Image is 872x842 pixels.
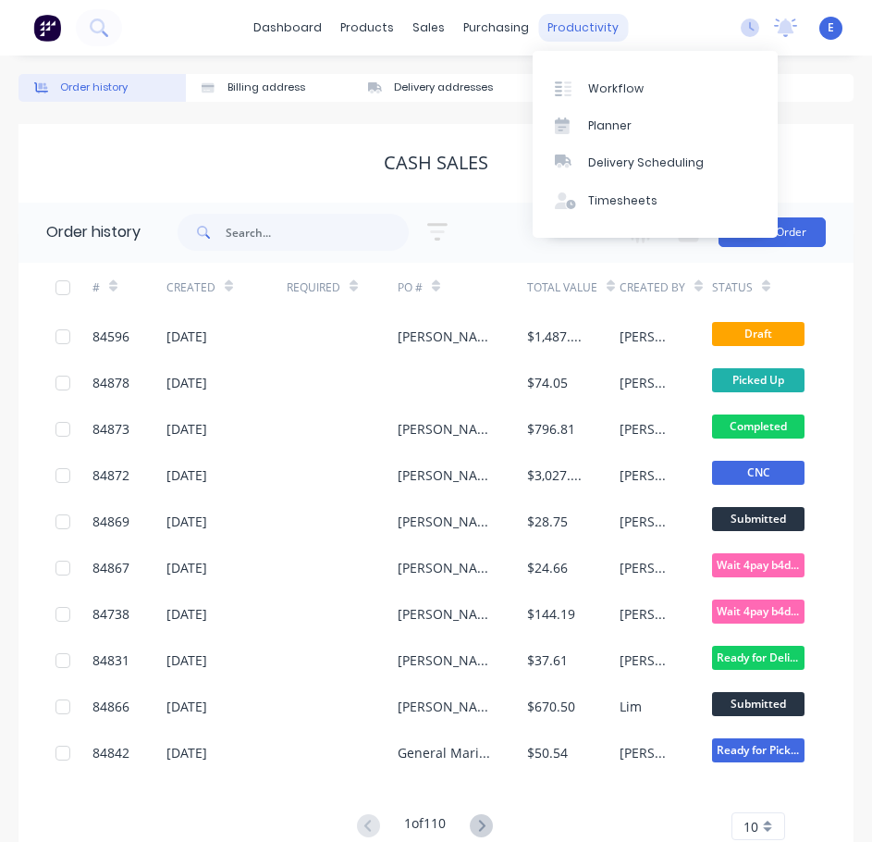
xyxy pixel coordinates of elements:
a: Delivery Scheduling [533,144,778,181]
div: PO # [398,279,423,296]
div: [PERSON_NAME] [398,419,490,439]
div: 1 of 110 [404,813,446,840]
div: [PERSON_NAME] [620,743,675,762]
span: Wait 4pay b4dis... [712,553,804,576]
div: [PERSON_NAME] [620,604,675,624]
span: Submitted [712,507,804,530]
div: [DATE] [166,419,207,439]
div: [PERSON_NAME] [620,650,675,670]
div: Workflow [588,80,644,97]
input: Search... [226,214,409,251]
div: $37.61 [527,650,568,670]
div: $74.05 [527,373,568,392]
span: Submitted [712,692,804,715]
div: Timesheets [588,192,657,209]
div: [PERSON_NAME] [398,697,490,716]
div: $144.19 [527,604,575,624]
span: Wait 4pay b4dis... [712,600,804,623]
div: [DATE] [166,465,207,485]
div: Required [287,263,398,314]
div: purchasing [454,14,538,42]
div: Planner [588,118,632,134]
a: Workflow [533,69,778,106]
div: [PERSON_NAME] [620,327,675,346]
div: Delivery addresses [394,80,493,95]
div: [PERSON_NAME] [620,373,675,392]
a: Planner [533,107,778,144]
div: Cash Sales [384,152,488,174]
div: productivity [538,14,628,42]
div: 84867 [92,558,129,577]
button: Order history [18,74,186,102]
button: Delivery addresses [352,74,520,102]
div: 84842 [92,743,129,762]
div: [PERSON_NAME] [620,419,675,439]
div: 84866 [92,697,129,716]
div: Created [166,279,215,296]
div: [DATE] [166,697,207,716]
div: 84873 [92,419,129,439]
div: [PERSON_NAME] [620,558,675,577]
div: 84869 [92,512,129,531]
div: 84596 [92,327,129,346]
div: Required [287,279,340,296]
div: PO # [398,263,527,314]
div: [DATE] [166,512,207,531]
div: sales [403,14,454,42]
div: Billing address [227,80,305,95]
div: [DATE] [166,327,207,346]
div: General Marine Services [398,743,490,762]
div: Created By [620,279,685,296]
a: dashboard [244,14,331,42]
div: Lim [620,697,642,716]
div: Order history [60,80,128,95]
div: Status [712,263,841,314]
button: Collaborate [520,74,687,102]
div: [DATE] [166,558,207,577]
div: $50.54 [527,743,568,762]
a: Timesheets [533,182,778,219]
span: 10 [743,817,758,836]
div: $670.50 [527,697,575,716]
div: [DATE] [166,743,207,762]
div: $1,487.70 [527,327,583,346]
div: 84872 [92,465,129,485]
div: 84831 [92,650,129,670]
div: Delivery Scheduling [588,155,704,171]
div: [PERSON_NAME] [620,465,675,485]
div: [PERSON_NAME] [398,650,490,670]
div: products [331,14,403,42]
div: [PERSON_NAME] Boats [398,558,490,577]
span: Completed [712,415,804,438]
span: Ready for Deliv... [712,646,804,669]
div: Status [712,279,753,296]
span: E [828,19,834,36]
div: [PERSON_NAME] [398,465,490,485]
div: Order history [46,221,141,243]
div: $3,027.61 [527,465,583,485]
span: CNC [712,461,804,484]
div: # [92,279,100,296]
img: Factory [33,14,61,42]
span: Draft [712,322,804,345]
div: $796.81 [527,419,575,439]
button: Billing address [186,74,353,102]
div: [DATE] [166,604,207,624]
span: Ready for Picku... [712,738,804,762]
div: Created [166,263,287,314]
div: Total Value [527,263,620,314]
div: [PERSON_NAME] [620,512,675,531]
div: 84878 [92,373,129,392]
div: # [92,263,166,314]
span: Picked Up [712,368,804,391]
div: Created By [620,263,712,314]
div: [PERSON_NAME] [398,327,490,346]
div: [DATE] [166,373,207,392]
div: [DATE] [166,650,207,670]
div: [PERSON_NAME] [398,512,490,531]
div: Total Value [527,279,597,296]
div: $28.75 [527,512,568,531]
div: [PERSON_NAME] [398,604,490,624]
div: 84738 [92,604,129,624]
div: $24.66 [527,558,568,577]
